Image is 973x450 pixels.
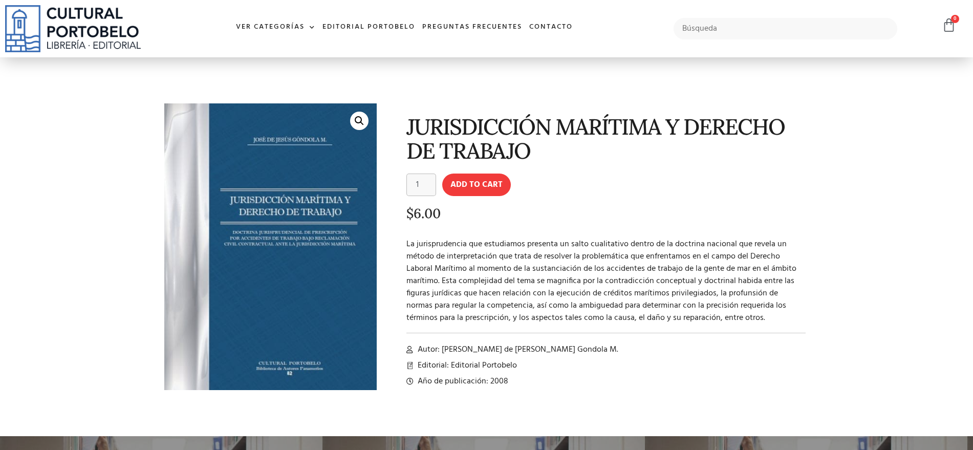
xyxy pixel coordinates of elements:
span: Año de publicación: 2008 [415,375,508,388]
a: 🔍 [350,112,369,130]
a: Ver Categorías [232,16,319,38]
p: La jurisprudencia que estudiamos presenta un salto cualitativo dentro de la doctrina nacional que... [406,238,806,324]
button: Add to cart [442,174,511,196]
h1: JURISDICCIÓN MARÍTIMA Y DERECHO DE TRABAJO [406,115,806,163]
span: $ [406,205,414,222]
a: Editorial Portobelo [319,16,419,38]
span: 0 [951,15,959,23]
span: Autor: [PERSON_NAME] de [PERSON_NAME] Gondola M. [415,344,618,356]
a: Preguntas frecuentes [419,16,526,38]
a: 0 [942,18,956,33]
bdi: 6.00 [406,205,441,222]
input: Búsqueda [674,18,898,39]
a: Contacto [526,16,576,38]
input: Product quantity [406,174,436,196]
span: Editorial: Editorial Portobelo [415,359,517,372]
